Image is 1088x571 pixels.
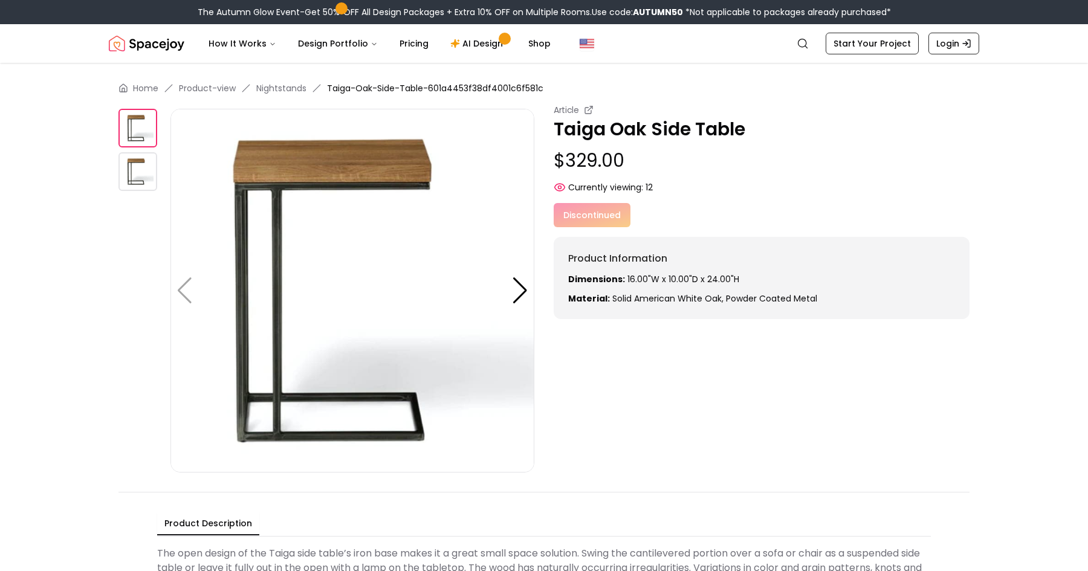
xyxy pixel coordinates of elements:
span: Use code: [592,6,683,18]
a: Pricing [390,31,438,56]
img: https://storage.googleapis.com/spacejoy-main/assets/601a4453f38df4001c6f581c/product_0_m8mfaco5gl5c [118,109,157,147]
button: Product Description [157,512,259,535]
p: $329.00 [554,150,970,172]
strong: Material: [568,292,610,305]
img: Spacejoy Logo [109,31,184,56]
a: Shop [519,31,560,56]
span: Solid American White Oak, powder coated metal [612,292,817,305]
span: *Not applicable to packages already purchased* [683,6,891,18]
strong: Dimensions: [568,273,625,285]
button: Design Portfolio [288,31,387,56]
small: Article [554,104,579,116]
a: Product-view [179,82,236,94]
nav: breadcrumb [118,82,970,94]
span: Currently viewing: [568,181,643,193]
h6: Product Information [568,251,955,266]
a: Nightstands [256,82,306,94]
img: https://storage.googleapis.com/spacejoy-main/assets/601a4453f38df4001c6f581c/product_0_m8mfaco5gl5c [170,109,534,473]
a: Start Your Project [826,33,919,54]
div: The Autumn Glow Event-Get 50% OFF All Design Packages + Extra 10% OFF on Multiple Rooms. [198,6,891,18]
button: How It Works [199,31,286,56]
b: AUTUMN50 [633,6,683,18]
nav: Global [109,24,979,63]
nav: Main [199,31,560,56]
span: 12 [646,181,653,193]
a: Login [928,33,979,54]
span: Taiga-Oak-Side-Table-601a4453f38df4001c6f581c [327,82,543,94]
p: 16.00"W x 10.00"D x 24.00"H [568,273,955,285]
p: Taiga Oak Side Table [554,118,970,140]
a: Spacejoy [109,31,184,56]
img: United States [580,36,594,51]
img: https://storage.googleapis.com/spacejoy-main/assets/601a4453f38df4001c6f581c/product_1_ec7kof1ib6oa [118,152,157,191]
a: Home [133,82,158,94]
a: AI Design [441,31,516,56]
